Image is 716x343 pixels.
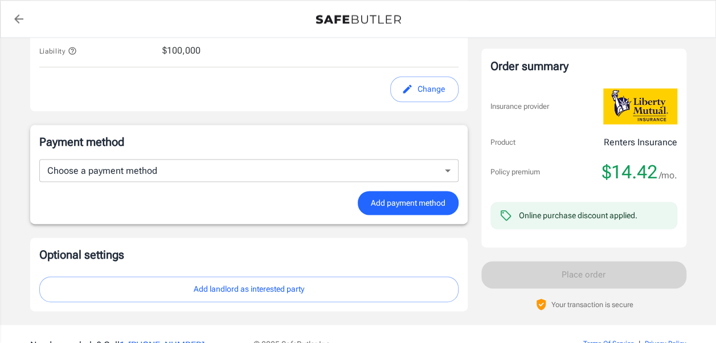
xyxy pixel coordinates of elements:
img: Liberty Mutual [603,88,677,124]
p: Product [490,137,515,148]
button: edit [390,76,459,102]
span: Add payment method [371,196,445,210]
div: Online purchase discount applied. [519,209,637,220]
p: Payment method [39,134,459,150]
p: Renters Insurance [604,135,677,149]
div: Order summary [490,58,677,75]
p: Optional settings [39,247,459,263]
p: Your transaction is secure [551,299,633,309]
p: Policy premium [490,166,540,178]
span: Liability [39,47,77,55]
button: Add landlord as interested party [39,276,459,302]
button: Add payment method [358,191,459,215]
span: $100,000 [162,44,201,58]
span: $14.42 [602,160,657,183]
button: Liability [39,44,77,58]
p: Insurance provider [490,100,549,112]
a: back to quotes [7,7,30,30]
img: Back to quotes [316,15,401,24]
span: /mo. [659,167,677,183]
